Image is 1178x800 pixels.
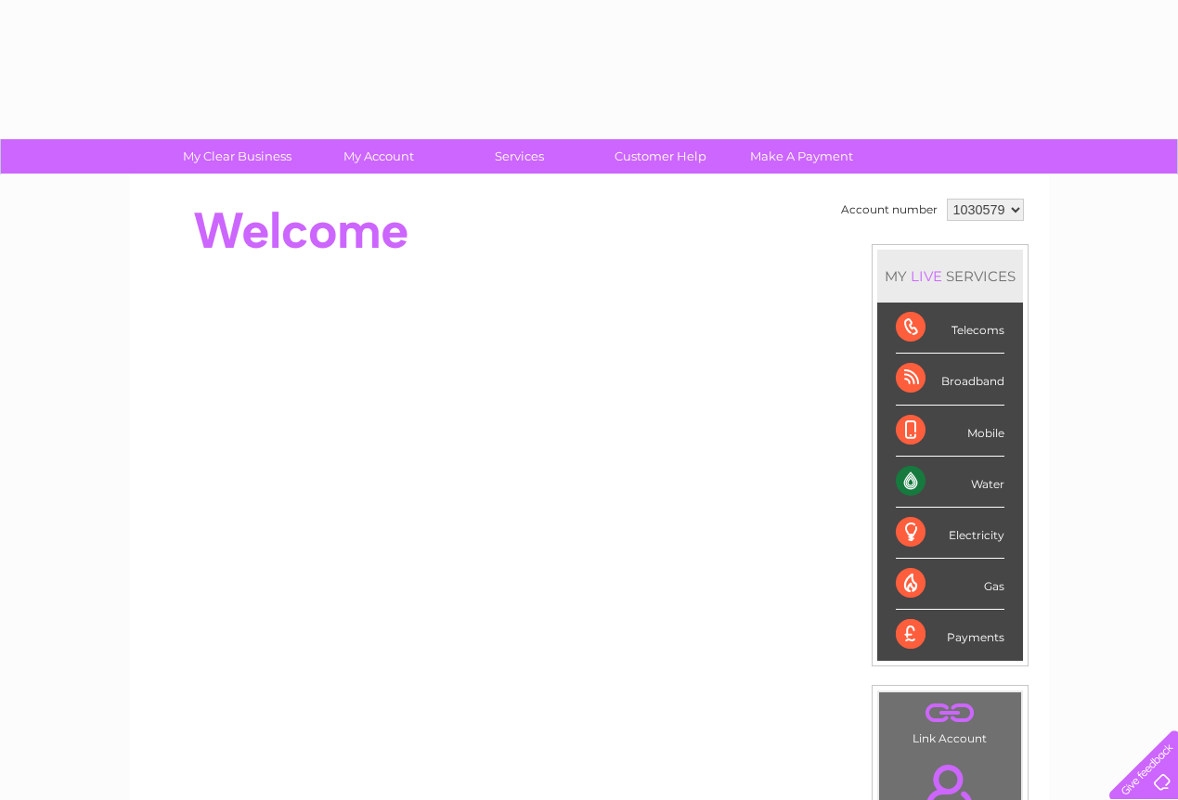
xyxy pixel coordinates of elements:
[896,303,1004,354] div: Telecoms
[877,250,1023,303] div: MY SERVICES
[884,697,1016,729] a: .
[584,139,737,174] a: Customer Help
[896,354,1004,405] div: Broadband
[896,406,1004,457] div: Mobile
[302,139,455,174] a: My Account
[836,194,942,226] td: Account number
[161,139,314,174] a: My Clear Business
[896,457,1004,508] div: Water
[443,139,596,174] a: Services
[878,691,1022,750] td: Link Account
[896,559,1004,610] div: Gas
[896,508,1004,559] div: Electricity
[907,267,946,285] div: LIVE
[896,610,1004,660] div: Payments
[725,139,878,174] a: Make A Payment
